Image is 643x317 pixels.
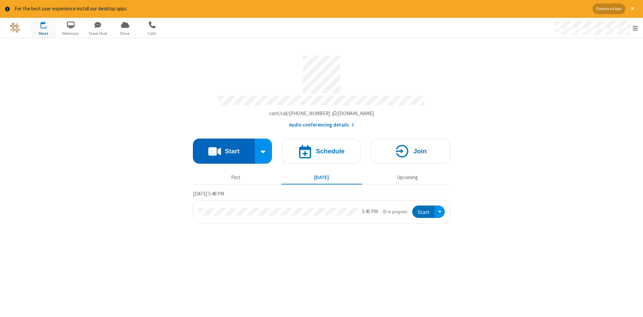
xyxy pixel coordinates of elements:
[193,190,450,223] section: Today's Meetings
[549,18,643,38] div: Open menu
[225,148,239,154] h4: Start
[269,110,374,117] button: Copy my meeting room linkCopy my meeting room link
[31,30,56,36] span: Meet
[628,4,638,14] button: Close alert
[58,30,83,36] span: Webinars
[255,139,272,164] div: Start conference options
[140,30,165,36] span: Calls
[45,21,50,26] div: 1
[269,110,374,116] span: Copy my meeting room link
[371,139,450,164] button: Join
[316,148,345,154] h4: Schedule
[2,18,27,38] button: Logo
[435,206,445,218] div: Open menu
[362,208,378,216] div: 5:45 PM
[113,30,138,36] span: Drive
[367,171,448,184] button: Upcoming
[281,171,362,184] button: [DATE]
[85,30,111,36] span: Team Chat
[413,148,427,154] h4: Join
[10,23,20,33] img: QA Selenium DO NOT DELETE OR CHANGE
[289,121,354,129] button: Audio conferencing details
[193,139,255,164] button: Start
[282,139,361,164] button: Schedule
[193,190,224,197] span: [DATE] 5:48 PM
[412,206,435,218] button: Start
[383,209,407,215] em: in progress
[15,5,588,13] div: For the best user experience install our desktop apps.
[193,51,450,129] section: Account details
[196,171,276,184] button: Past
[593,4,625,14] button: Download App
